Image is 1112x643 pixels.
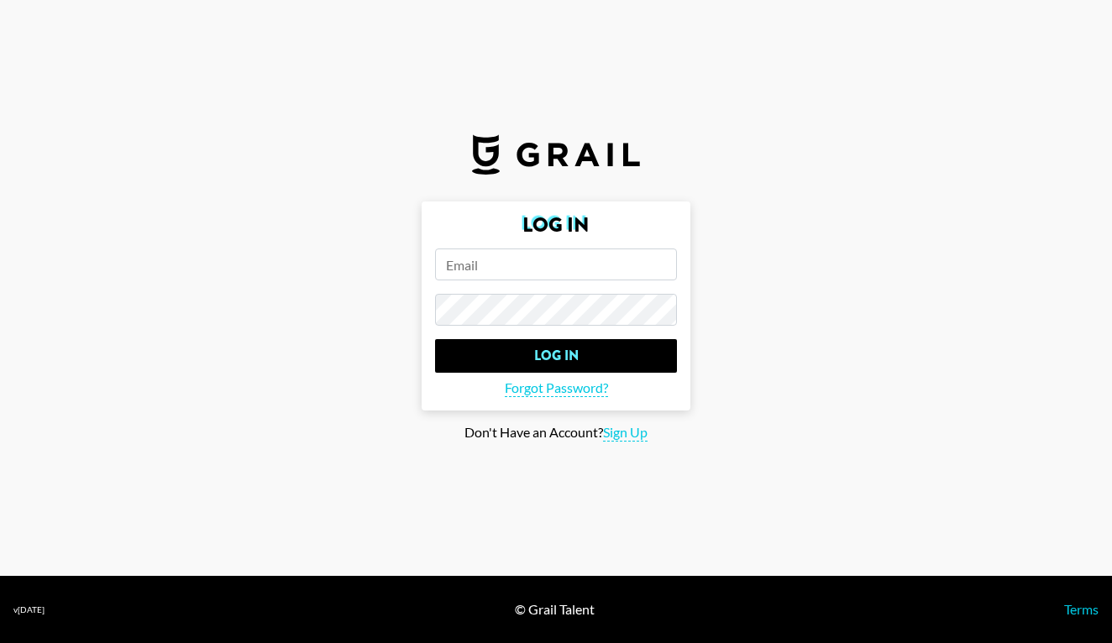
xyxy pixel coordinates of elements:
div: © Grail Talent [515,601,595,618]
div: v [DATE] [13,604,45,615]
span: Forgot Password? [505,379,608,397]
img: Grail Talent Logo [472,134,640,175]
a: Terms [1064,601,1099,617]
h2: Log In [435,215,677,235]
input: Log In [435,339,677,373]
div: Don't Have an Account? [13,424,1099,442]
input: Email [435,248,677,280]
span: Sign Up [603,424,648,442]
